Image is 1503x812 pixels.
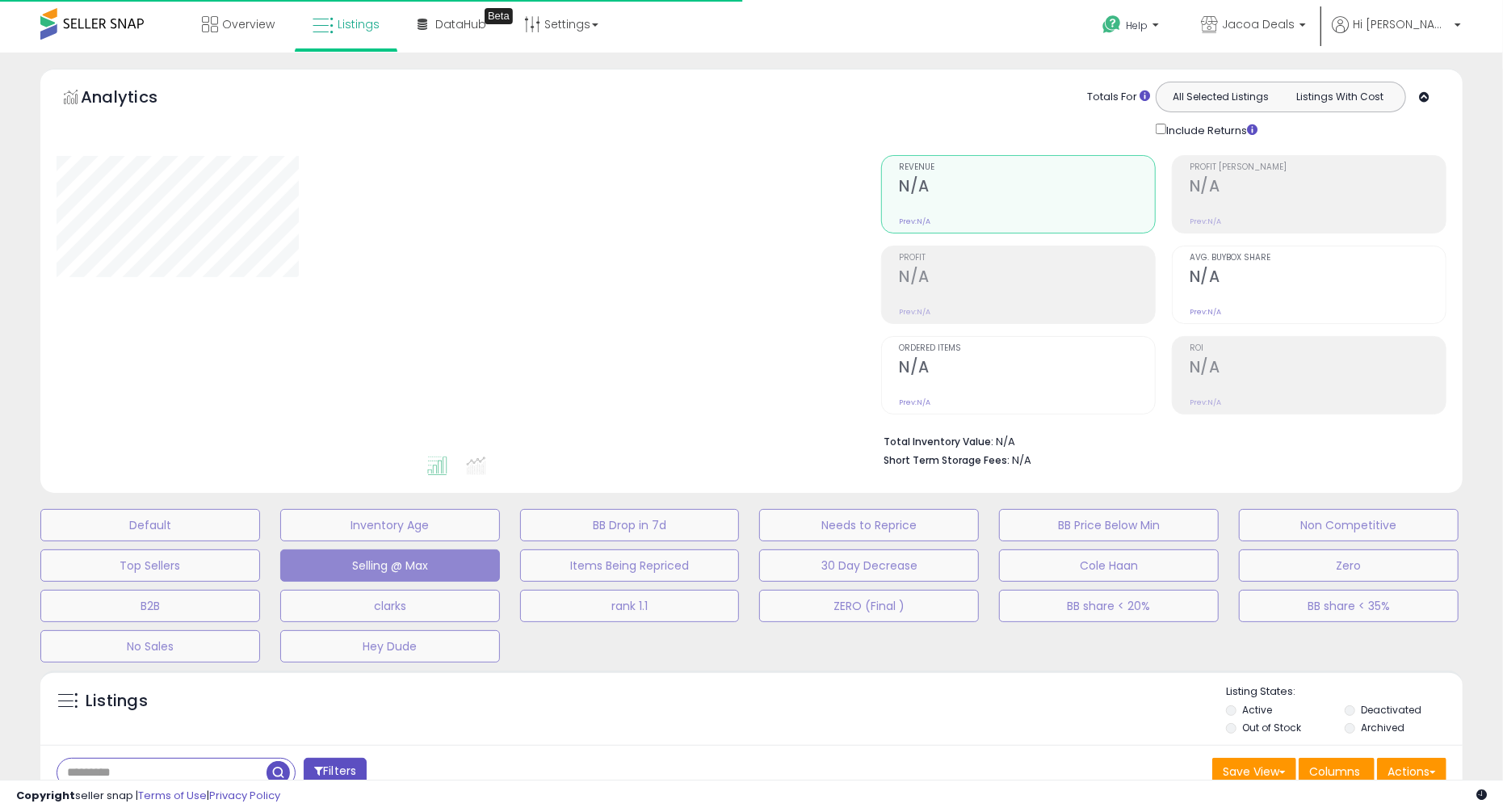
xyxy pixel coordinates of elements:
button: Default [40,509,260,541]
h2: N/A [1190,358,1446,380]
h2: N/A [899,267,1155,289]
small: Prev: N/A [1190,398,1221,407]
button: ZERO (Final ) [759,590,979,622]
span: Profit [899,254,1155,263]
button: All Selected Listings [1161,86,1281,107]
h2: N/A [899,358,1155,380]
button: B2B [40,590,260,622]
b: Short Term Storage Fees: [884,453,1010,467]
strong: Copyright [16,788,75,803]
button: BB Price Below Min [999,509,1219,541]
h5: Analytics [81,86,189,112]
button: Zero [1239,549,1459,582]
span: ROI [1190,344,1446,353]
button: Needs to Reprice [759,509,979,541]
button: clarks [280,590,500,622]
button: rank 1.1 [520,590,740,622]
button: Top Sellers [40,549,260,582]
span: Overview [222,16,275,32]
span: Listings [338,16,380,32]
span: Ordered Items [899,344,1155,353]
button: Items Being Repriced [520,549,740,582]
li: N/A [884,431,1434,450]
button: 30 Day Decrease [759,549,979,582]
small: Prev: N/A [899,398,930,407]
div: seller snap | | [16,789,280,804]
button: Inventory Age [280,509,500,541]
button: Listings With Cost [1280,86,1400,107]
small: Prev: N/A [1190,307,1221,317]
span: N/A [1012,452,1031,468]
small: Prev: N/A [899,307,930,317]
button: Non Competitive [1239,509,1459,541]
button: BB share < 35% [1239,590,1459,622]
span: Revenue [899,163,1155,172]
i: Get Help [1102,15,1122,35]
small: Prev: N/A [899,217,930,226]
button: Selling @ Max [280,549,500,582]
h2: N/A [1190,177,1446,199]
a: Help [1089,2,1175,53]
b: Total Inventory Value: [884,435,993,448]
small: Prev: N/A [1190,217,1221,226]
button: BB share < 20% [999,590,1219,622]
div: Totals For [1087,90,1150,105]
button: Hey Dude [280,630,500,663]
button: BB Drop in 7d [520,509,740,541]
button: No Sales [40,630,260,663]
span: Profit [PERSON_NAME] [1190,163,1446,172]
button: Cole Haan [999,549,1219,582]
h2: N/A [1190,267,1446,289]
span: Avg. Buybox Share [1190,254,1446,263]
div: Include Returns [1144,120,1277,139]
div: Tooltip anchor [485,8,513,24]
span: DataHub [435,16,486,32]
a: Hi [PERSON_NAME] [1332,16,1461,53]
span: Help [1126,19,1148,32]
span: Hi [PERSON_NAME] [1353,16,1450,32]
h2: N/A [899,177,1155,199]
span: Jacoa Deals [1222,16,1295,32]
